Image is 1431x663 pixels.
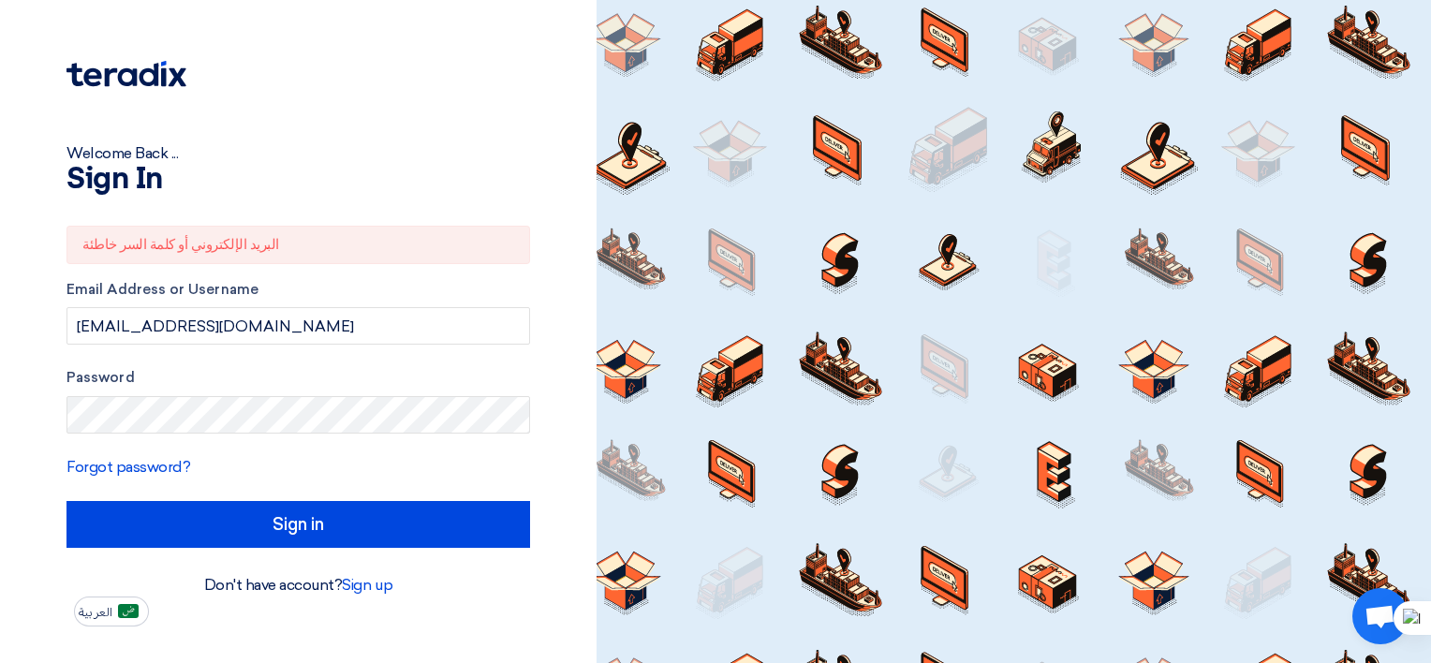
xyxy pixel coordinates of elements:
[66,279,530,301] label: Email Address or Username
[66,367,530,389] label: Password
[66,165,530,195] h1: Sign In
[66,142,530,165] div: Welcome Back ...
[66,226,530,264] div: البريد الإلكتروني أو كلمة السر خاطئة
[66,307,530,345] input: Enter your business email or username
[66,574,530,597] div: Don't have account?
[342,576,392,594] a: Sign up
[79,606,112,619] span: العربية
[66,61,186,87] img: Teradix logo
[66,501,530,548] input: Sign in
[118,604,139,618] img: ar-AR.png
[74,597,149,626] button: العربية
[66,458,190,476] a: Forgot password?
[1352,588,1409,644] a: Open chat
